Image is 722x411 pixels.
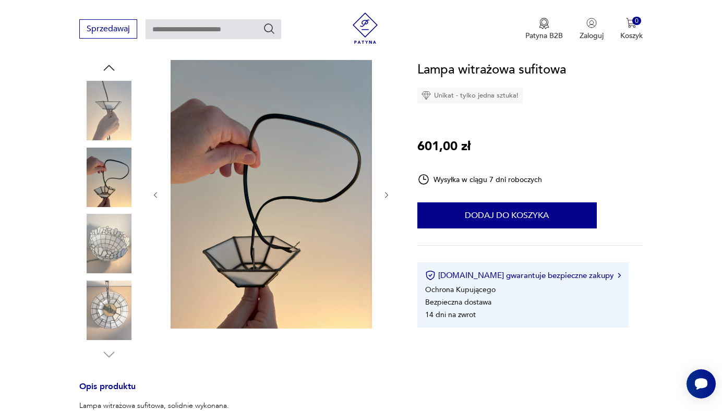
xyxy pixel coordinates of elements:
[425,297,491,307] li: Bezpieczna dostawa
[425,270,621,281] button: [DOMAIN_NAME] gwarantuje bezpieczne zakupy
[618,273,621,278] img: Ikona strzałki w prawo
[580,18,604,41] button: Zaloguj
[626,18,636,28] img: Ikona koszyka
[79,383,392,401] h3: Opis produktu
[79,214,139,273] img: Zdjęcie produktu Lampa witrażowa sufitowa
[417,88,523,103] div: Unikat - tylko jedna sztuka!
[350,13,381,44] img: Patyna - sklep z meblami i dekoracjami vintage
[632,17,641,26] div: 0
[79,281,139,340] img: Zdjęcie produktu Lampa witrażowa sufitowa
[539,18,549,29] img: Ikona medalu
[425,270,436,281] img: Ikona certyfikatu
[417,173,543,186] div: Wysyłka w ciągu 7 dni roboczych
[417,60,566,80] h1: Lampa witrażowa sufitowa
[79,19,137,39] button: Sprzedawaj
[620,31,643,41] p: Koszyk
[417,202,597,228] button: Dodaj do koszyka
[417,137,471,156] p: 601,00 zł
[79,26,137,33] a: Sprzedawaj
[425,310,476,320] li: 14 dni na zwrot
[425,285,496,295] li: Ochrona Kupującego
[263,22,275,35] button: Szukaj
[171,60,372,329] img: Zdjęcie produktu Lampa witrażowa sufitowa
[79,81,139,140] img: Zdjęcie produktu Lampa witrażowa sufitowa
[422,91,431,100] img: Ikona diamentu
[586,18,597,28] img: Ikonka użytkownika
[525,18,563,41] button: Patyna B2B
[620,18,643,41] button: 0Koszyk
[525,18,563,41] a: Ikona medaluPatyna B2B
[525,31,563,41] p: Patyna B2B
[79,148,139,207] img: Zdjęcie produktu Lampa witrażowa sufitowa
[687,369,716,398] iframe: Smartsupp widget button
[580,31,604,41] p: Zaloguj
